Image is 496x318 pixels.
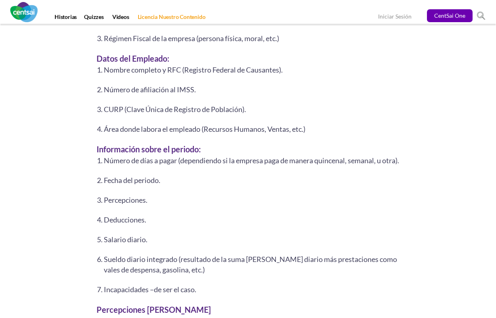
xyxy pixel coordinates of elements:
a: Iniciar Sesión [378,13,412,21]
li: CURP (Clave Única de Registro de Población). [104,104,399,114]
li: Sueldo diario integrado (resultado de la suma [PERSON_NAME] diario más prestaciones como vales de... [104,254,399,275]
li: Fecha del periodo. [104,175,399,185]
li: Incapacidades –de ser el caso. [104,284,399,295]
li: Número de afiliación al IMSS. [104,84,399,95]
li: Número de días a pagar (dependiendo si la empresa paga de manera quincenal, semanal, u otra). [104,155,399,166]
a: Historias [51,13,80,24]
li: Salario diario. [104,234,399,245]
li: Régimen Fiscal de la empresa (persona física, moral, etc.) [104,33,399,44]
li: Nombre completo y RFC (Registro Federal de Causantes). [104,64,399,75]
li: Área donde labora el empleado (Recursos Humanos, Ventas, etc.) [104,124,399,134]
b: Percepciones [PERSON_NAME] [97,305,211,314]
a: CentSai One [427,9,473,22]
img: CentSai [10,2,38,22]
h3: Datos del Empleado: [97,52,399,64]
li: Percepciones. [104,195,399,205]
a: Licencia Nuestro Contenido [134,13,209,24]
a: Quizzes [80,13,107,24]
a: Videos [109,13,133,24]
h3: Información sobre el periodo: [97,143,399,155]
li: Deducciones. [104,214,399,225]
